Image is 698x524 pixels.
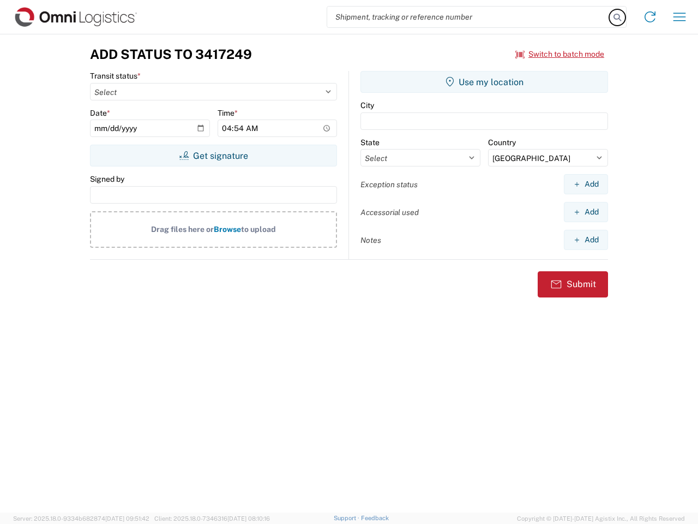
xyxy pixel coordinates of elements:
span: [DATE] 09:51:42 [105,515,149,522]
button: Submit [538,271,608,297]
span: Server: 2025.18.0-9334b682874 [13,515,149,522]
label: Date [90,108,110,118]
label: City [360,100,374,110]
a: Support [334,515,361,521]
button: Add [564,202,608,222]
label: Accessorial used [360,207,419,217]
span: Browse [214,225,241,234]
span: Client: 2025.18.0-7346316 [154,515,270,522]
span: Copyright © [DATE]-[DATE] Agistix Inc., All Rights Reserved [517,514,685,523]
label: Country [488,138,516,147]
label: Transit status [90,71,141,81]
button: Add [564,230,608,250]
label: Notes [360,235,381,245]
button: Add [564,174,608,194]
span: Drag files here or [151,225,214,234]
label: Time [218,108,238,118]
input: Shipment, tracking or reference number [327,7,610,27]
button: Switch to batch mode [515,45,604,63]
span: [DATE] 08:10:16 [227,515,270,522]
h3: Add Status to 3417249 [90,46,252,62]
a: Feedback [361,515,389,521]
span: to upload [241,225,276,234]
label: Signed by [90,174,124,184]
button: Use my location [360,71,608,93]
button: Get signature [90,145,337,166]
label: Exception status [360,180,418,189]
label: State [360,138,380,147]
